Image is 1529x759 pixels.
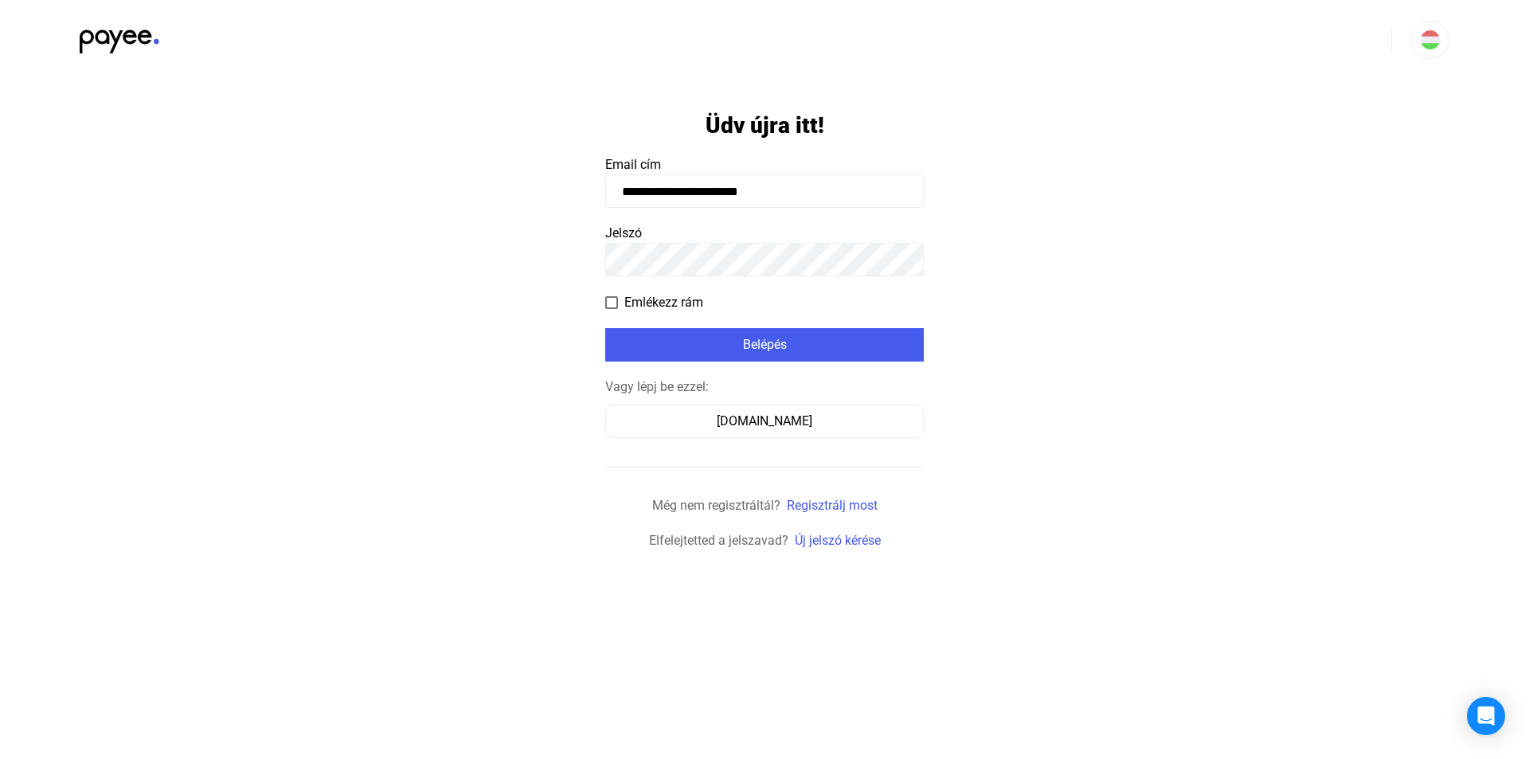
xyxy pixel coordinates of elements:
[795,533,881,548] a: Új jelszó kérése
[652,498,780,513] span: Még nem regisztráltál?
[787,498,878,513] a: Regisztrálj most
[80,21,159,53] img: black-payee-blue-dot.svg
[605,157,661,172] span: Email cím
[649,533,788,548] span: Elfelejtetted a jelszavad?
[605,328,924,362] button: Belépés
[611,412,918,431] div: [DOMAIN_NAME]
[1421,30,1440,49] img: HU
[624,293,703,312] span: Emlékezz rám
[605,413,924,428] a: [DOMAIN_NAME]
[1411,21,1449,59] button: HU
[605,378,924,397] div: Vagy lépj be ezzel:
[605,405,924,438] button: [DOMAIN_NAME]
[610,335,919,354] div: Belépés
[605,225,642,241] span: Jelszó
[1467,697,1505,735] div: Open Intercom Messenger
[706,112,824,139] h1: Üdv újra itt!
